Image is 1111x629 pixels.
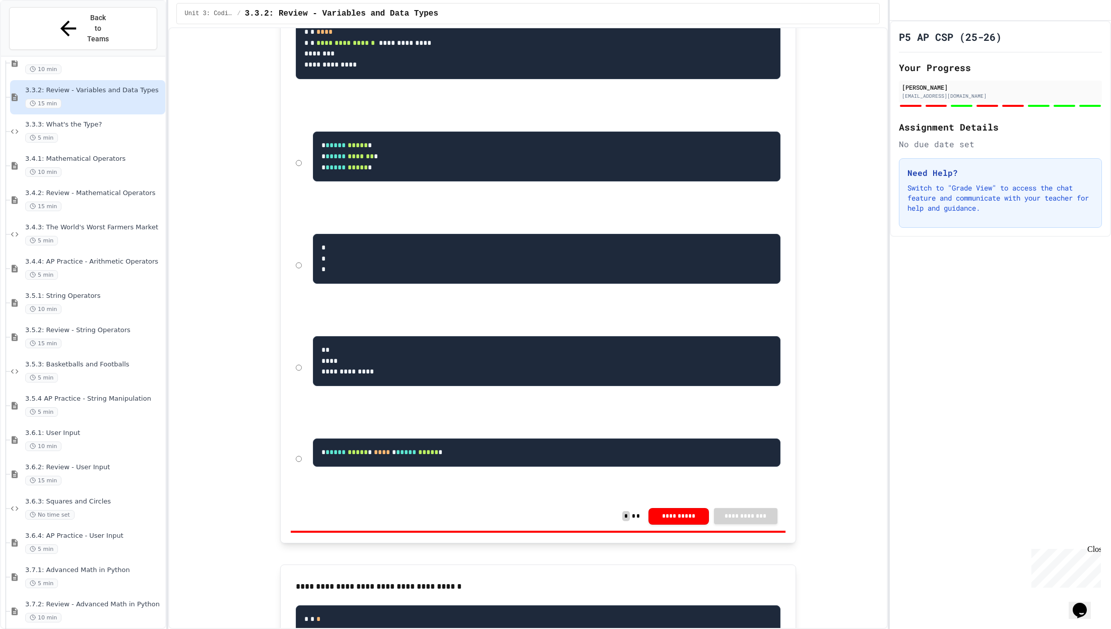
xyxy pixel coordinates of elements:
span: 5 min [25,236,58,245]
span: 3.4.1: Mathematical Operators [25,155,163,163]
span: 10 min [25,304,61,314]
span: 10 min [25,613,61,622]
h1: P5 AP CSP (25-26) [899,30,1002,44]
span: 3.6.2: Review - User Input [25,463,163,472]
span: 3.7.2: Review - Advanced Math in Python [25,600,163,609]
span: 3.3.2: Review - Variables and Data Types [245,8,438,20]
span: 3.6.3: Squares and Circles [25,497,163,506]
span: 5 min [25,133,58,143]
span: 3.6.4: AP Practice - User Input [25,532,163,540]
h2: Your Progress [899,60,1102,75]
div: [EMAIL_ADDRESS][DOMAIN_NAME] [902,92,1099,100]
iframe: chat widget [1027,545,1101,588]
span: 15 min [25,339,61,348]
button: Back to Teams [9,7,157,50]
span: 3.3.3: What's the Type? [25,120,163,129]
span: 15 min [25,99,61,108]
div: [PERSON_NAME] [902,83,1099,92]
span: / [237,10,241,18]
span: 5 min [25,270,58,280]
span: 5 min [25,544,58,554]
span: 5 min [25,579,58,588]
span: 3.5.3: Basketballs and Footballs [25,360,163,369]
span: 15 min [25,202,61,211]
span: 5 min [25,407,58,417]
span: 3.6.1: User Input [25,429,163,437]
iframe: chat widget [1069,589,1101,619]
h2: Assignment Details [899,120,1102,134]
span: 3.5.1: String Operators [25,292,163,300]
span: 3.5.2: Review - String Operators [25,326,163,335]
span: 10 min [25,65,61,74]
span: Back to Teams [86,13,110,44]
span: 3.3.2: Review - Variables and Data Types [25,86,163,95]
p: Switch to "Grade View" to access the chat feature and communicate with your teacher for help and ... [907,183,1093,213]
span: 10 min [25,442,61,451]
span: 3.4.3: The World's Worst Farmers Market [25,223,163,232]
div: Chat with us now!Close [4,4,70,64]
span: 3.5.4 AP Practice - String Manipulation [25,395,163,403]
span: 15 min [25,476,61,485]
span: 3.7.1: Advanced Math in Python [25,566,163,575]
h3: Need Help? [907,167,1093,179]
span: Unit 3: Coding [185,10,233,18]
span: 3.4.4: AP Practice - Arithmetic Operators [25,258,163,266]
span: 3.4.2: Review - Mathematical Operators [25,189,163,198]
span: No time set [25,510,75,520]
span: 5 min [25,373,58,383]
span: 10 min [25,167,61,177]
div: No due date set [899,138,1102,150]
